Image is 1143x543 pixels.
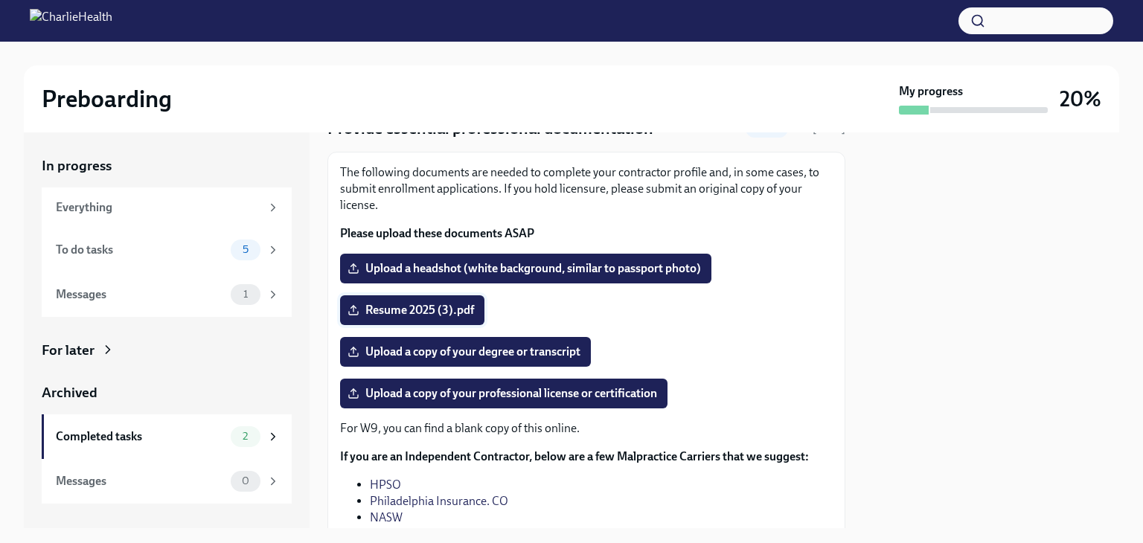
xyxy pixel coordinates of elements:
[30,9,112,33] img: CharlieHealth
[340,164,833,213] p: The following documents are needed to complete your contractor profile and, in some cases, to sub...
[350,261,701,276] span: Upload a headshot (white background, similar to passport photo)
[340,420,833,437] p: For W9, you can find a blank copy of this online.
[42,459,292,504] a: Messages0
[56,428,225,445] div: Completed tasks
[340,449,809,463] strong: If you are an Independent Contractor, below are a few Malpractice Carriers that we suggest:
[56,199,260,216] div: Everything
[234,244,257,255] span: 5
[370,494,508,508] a: Philadelphia Insurance. CO
[794,123,845,135] span: Due
[350,344,580,359] span: Upload a copy of your degree or transcript
[42,341,95,360] div: For later
[42,228,292,272] a: To do tasks5
[340,254,711,283] label: Upload a headshot (white background, similar to passport photo)
[340,337,591,367] label: Upload a copy of your degree or transcript
[42,383,292,402] a: Archived
[1060,86,1101,112] h3: 20%
[899,83,963,100] strong: My progress
[233,475,258,486] span: 0
[340,295,484,325] label: Resume 2025 (3).pdf
[340,379,667,408] label: Upload a copy of your professional license or certification
[370,478,401,492] a: HPSO
[56,286,225,303] div: Messages
[350,303,474,318] span: Resume 2025 (3).pdf
[813,123,845,135] strong: [DATE]
[56,473,225,489] div: Messages
[234,431,257,442] span: 2
[350,386,657,401] span: Upload a copy of your professional license or certification
[42,272,292,317] a: Messages1
[234,289,257,300] span: 1
[42,187,292,228] a: Everything
[340,226,534,240] strong: Please upload these documents ASAP
[42,414,292,459] a: Completed tasks2
[42,156,292,176] a: In progress
[56,242,225,258] div: To do tasks
[42,341,292,360] a: For later
[42,84,172,114] h2: Preboarding
[370,510,403,524] a: NASW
